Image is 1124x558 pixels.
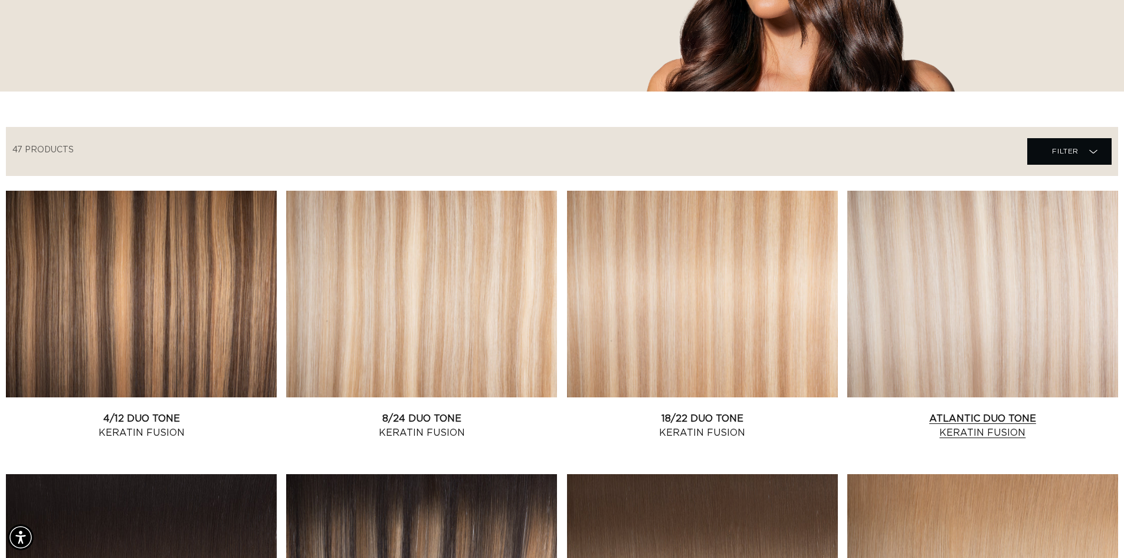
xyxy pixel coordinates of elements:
[1065,501,1124,558] iframe: Chat Widget
[8,524,34,550] div: Accessibility Menu
[12,146,74,154] span: 47 products
[847,412,1118,440] a: Atlantic Duo Tone Keratin Fusion
[1052,140,1079,162] span: Filter
[6,412,277,440] a: 4/12 Duo Tone Keratin Fusion
[286,412,557,440] a: 8/24 Duo Tone Keratin Fusion
[567,412,838,440] a: 18/22 Duo Tone Keratin Fusion
[1027,138,1112,165] summary: Filter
